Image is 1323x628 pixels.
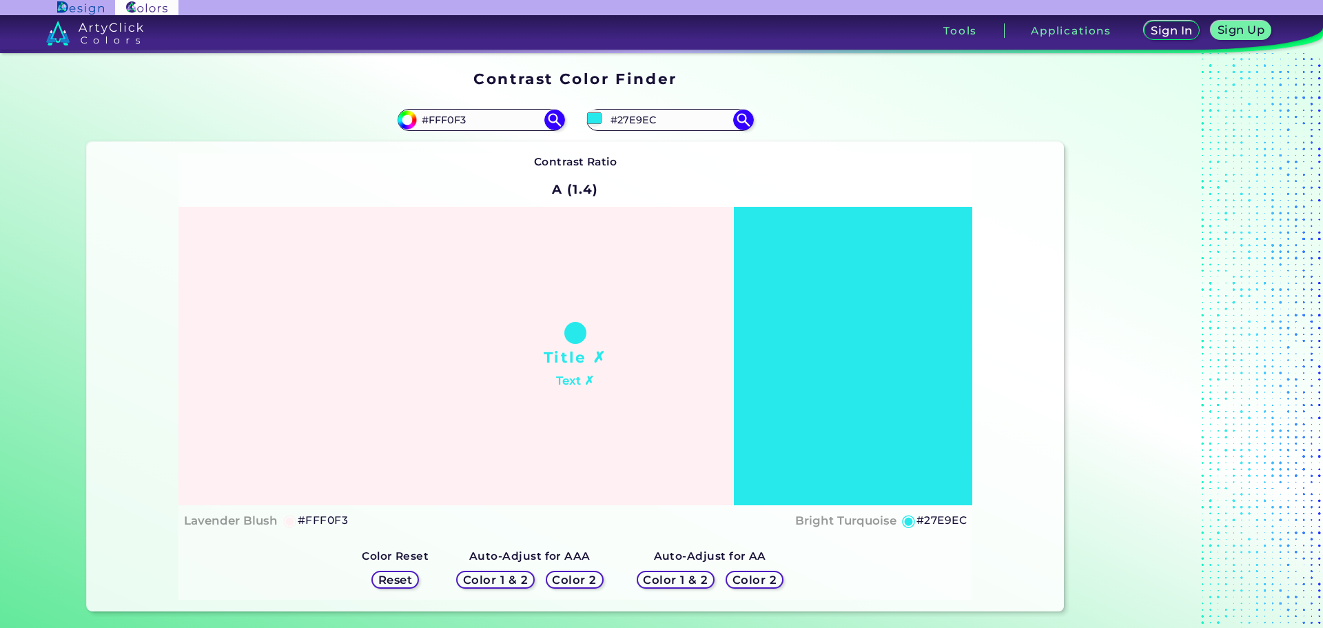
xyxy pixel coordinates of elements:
[546,174,604,204] h2: A (1.4)
[916,511,967,529] h5: #27E9EC
[1220,25,1262,35] h5: Sign Up
[1147,22,1197,39] a: Sign In
[534,155,617,168] strong: Contrast Ratio
[735,575,775,585] h5: Color 2
[556,371,594,391] h4: Text ✗
[555,575,595,585] h5: Color 2
[417,110,545,129] input: type color 1..
[1031,26,1111,36] h3: Applications
[473,68,677,89] h1: Contrast Color Finder
[298,511,348,529] h5: #FFF0F3
[362,549,429,563] strong: Color Reset
[380,575,411,585] h5: Reset
[1153,26,1190,36] h5: Sign In
[1214,22,1269,39] a: Sign Up
[469,549,591,563] strong: Auto-Adjust for AAA
[283,512,298,529] h5: ◉
[654,549,766,563] strong: Auto-Adjust for AA
[606,110,734,129] input: type color 2..
[466,575,525,585] h5: Color 1 & 2
[46,21,143,45] img: logo_artyclick_colors_white.svg
[57,1,103,14] img: ArtyClick Design logo
[795,511,896,531] h4: Bright Turquoise
[544,110,565,130] img: icon search
[544,347,607,367] h1: Title ✗
[943,26,977,36] h3: Tools
[733,110,754,130] img: icon search
[184,511,278,531] h4: Lavender Blush
[646,575,705,585] h5: Color 1 & 2
[901,512,916,529] h5: ◉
